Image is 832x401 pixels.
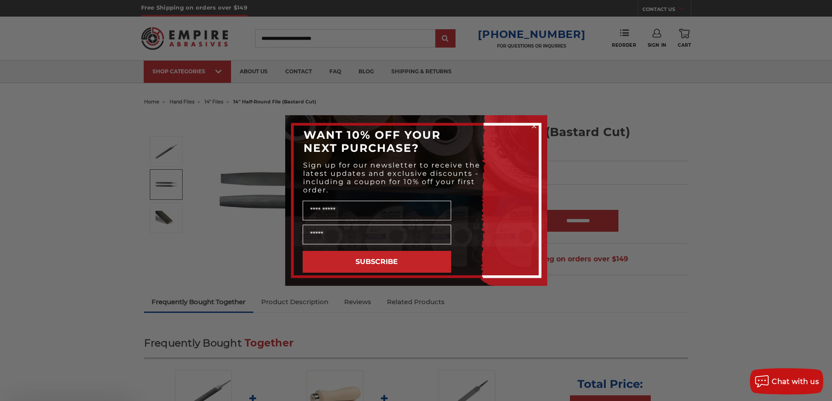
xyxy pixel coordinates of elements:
span: Sign up for our newsletter to receive the latest updates and exclusive discounts - including a co... [303,161,480,194]
input: Email [303,225,451,244]
span: Chat with us [772,377,819,386]
button: SUBSCRIBE [303,251,451,273]
button: Close dialog [530,122,539,130]
button: Chat with us [750,368,823,394]
span: WANT 10% OFF YOUR NEXT PURCHASE? [304,128,441,154]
